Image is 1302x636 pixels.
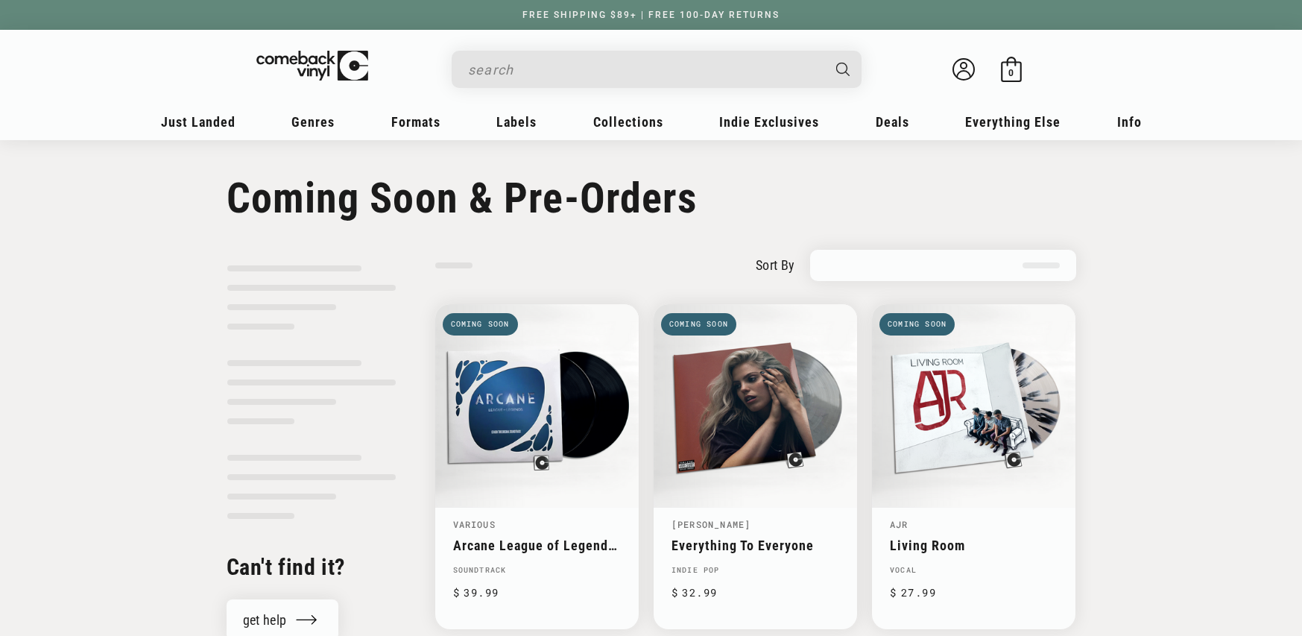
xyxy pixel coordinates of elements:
[671,518,751,530] a: [PERSON_NAME]
[291,114,335,130] span: Genres
[965,114,1061,130] span: Everything Else
[161,114,236,130] span: Just Landed
[508,10,794,20] a: FREE SHIPPING $89+ | FREE 100-DAY RETURNS
[496,114,537,130] span: Labels
[823,51,863,88] button: Search
[453,538,621,553] a: Arcane League of Legends - Season Two Soundtrack
[453,518,496,530] a: Various
[1117,114,1142,130] span: Info
[890,538,1058,553] a: Living Room
[391,114,440,130] span: Formats
[468,54,821,85] input: search
[890,518,908,530] a: AJR
[1008,67,1014,78] span: 0
[227,174,1076,223] h1: Coming Soon & Pre-Orders
[671,538,839,553] a: Everything To Everyone
[227,552,396,582] h2: Can't find it?
[876,114,909,130] span: Deals
[756,255,795,275] label: sort by
[719,114,819,130] span: Indie Exclusives
[452,51,862,88] div: Search
[593,114,663,130] span: Collections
